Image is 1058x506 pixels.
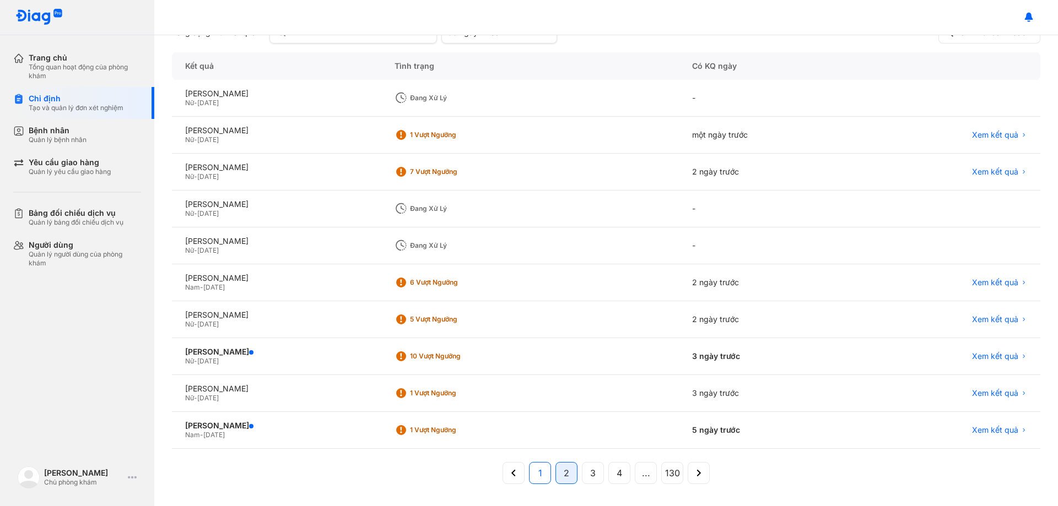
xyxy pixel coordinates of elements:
span: 1 [538,466,542,480]
div: một ngày trước [679,117,860,154]
span: 4 [617,466,622,480]
div: - [679,227,860,264]
span: - [194,172,197,181]
div: Đang xử lý [410,94,498,102]
span: [DATE] [197,172,219,181]
span: Nữ [185,209,194,217]
div: [PERSON_NAME] [185,273,368,283]
div: - [679,80,860,117]
span: Nam [185,431,200,439]
span: Nữ [185,394,194,402]
span: Xem kết quả [972,314,1018,324]
div: 2 ngày trước [679,264,860,301]
span: Xem kết quả [972,388,1018,398]
span: [DATE] [197,99,219,107]
span: Xem kết quả [972,425,1018,435]
div: [PERSON_NAME] [185,421,368,431]
div: [PERSON_NAME] [185,126,368,135]
div: 6 Vượt ngưỡng [410,278,498,287]
span: [DATE] [197,394,219,402]
span: - [200,283,203,291]
div: - [679,191,860,227]
div: Tổng quan hoạt động của phòng khám [29,63,141,80]
div: 2 ngày trước [679,301,860,338]
button: 4 [608,462,630,484]
div: [PERSON_NAME] [185,347,368,357]
div: [PERSON_NAME] [185,384,368,394]
div: Kết quả [172,52,381,80]
div: Yêu cầu giao hàng [29,157,111,167]
div: 3 ngày trước [679,375,860,412]
div: 5 Vượt ngưỡng [410,315,498,324]
span: [DATE] [203,431,225,439]
span: Nữ [185,135,194,144]
div: [PERSON_NAME] [185,236,368,246]
div: [PERSON_NAME] [44,468,123,478]
span: Nữ [185,357,194,365]
img: logo [15,9,63,26]
span: - [200,431,203,439]
div: Đang xử lý [410,204,498,213]
div: 10 Vượt ngưỡng [410,352,498,361]
span: Nam [185,283,200,291]
div: 5 ngày trước [679,412,860,449]
span: - [194,394,197,402]
span: Nữ [185,246,194,254]
button: ... [635,462,657,484]
button: 2 [555,462,577,484]
div: 1 Vượt ngưỡng [410,130,498,139]
span: Nữ [185,99,194,107]
div: Quản lý bệnh nhân [29,135,87,144]
div: Quản lý bảng đối chiếu dịch vụ [29,218,123,227]
div: Quản lý người dùng của phòng khám [29,250,141,268]
div: Người dùng [29,240,141,250]
div: Tạo và quản lý đơn xét nghiệm [29,104,123,112]
span: Nữ [185,172,194,181]
span: - [194,357,197,365]
span: - [194,209,197,217]
div: 1 Vượt ngưỡng [410,389,498,398]
button: 3 [582,462,604,484]
div: Có KQ ngày [679,52,860,80]
span: - [194,320,197,328]
span: [DATE] [197,357,219,365]
span: [DATE] [197,320,219,328]
button: 130 [661,462,683,484]
div: [PERSON_NAME] [185,199,368,209]
div: 3 ngày trước [679,338,860,375]
span: 3 [590,466,596,480]
span: - [194,99,197,107]
div: Quản lý yêu cầu giao hàng [29,167,111,176]
div: Chủ phòng khám [44,478,123,487]
span: [DATE] [203,283,225,291]
span: - [194,246,197,254]
div: [PERSON_NAME] [185,162,368,172]
div: 7 Vượt ngưỡng [410,167,498,176]
span: Nữ [185,320,194,328]
div: Đang xử lý [410,241,498,250]
span: Xem kết quả [972,278,1018,287]
span: [DATE] [197,209,219,217]
span: Xem kết quả [972,351,1018,361]
button: 1 [529,462,551,484]
img: logo [18,466,40,488]
div: Chỉ định [29,94,123,104]
span: 2 [564,466,569,480]
span: Xem kết quả [972,130,1018,140]
span: Xem kết quả [972,167,1018,177]
span: ... [642,466,650,480]
div: Bệnh nhân [29,126,87,135]
span: [DATE] [197,135,219,144]
div: [PERSON_NAME] [185,89,368,99]
span: - [194,135,197,144]
span: [DATE] [197,246,219,254]
div: Tình trạng [381,52,678,80]
div: 1 Vượt ngưỡng [410,426,498,434]
div: Trang chủ [29,53,141,63]
div: 2 ngày trước [679,154,860,191]
span: 130 [665,466,680,480]
div: Bảng đối chiếu dịch vụ [29,208,123,218]
div: [PERSON_NAME] [185,310,368,320]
